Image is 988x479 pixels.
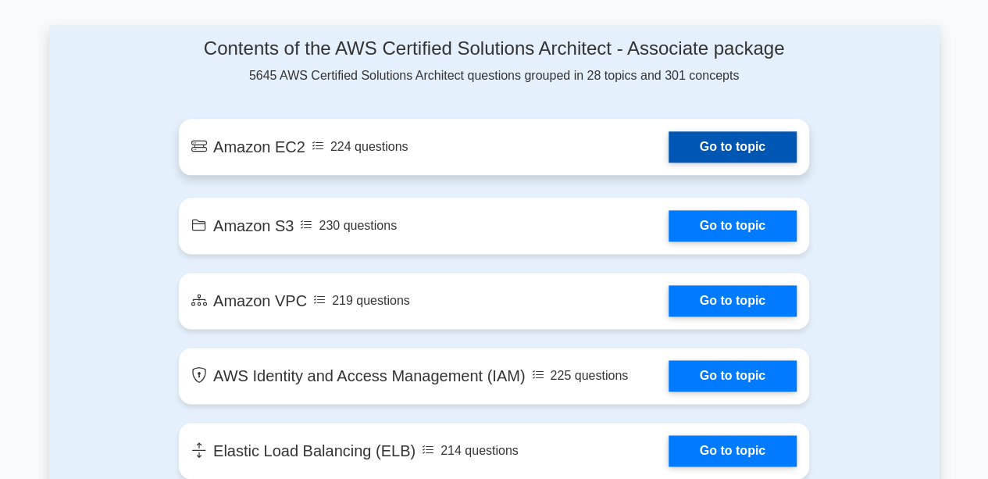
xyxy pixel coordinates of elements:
a: Go to topic [669,435,797,466]
div: 5645 AWS Certified Solutions Architect questions grouped in 28 topics and 301 concepts [179,38,809,85]
h4: Contents of the AWS Certified Solutions Architect - Associate package [179,38,809,60]
a: Go to topic [669,131,797,163]
a: Go to topic [669,210,797,241]
a: Go to topic [669,360,797,391]
a: Go to topic [669,285,797,316]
